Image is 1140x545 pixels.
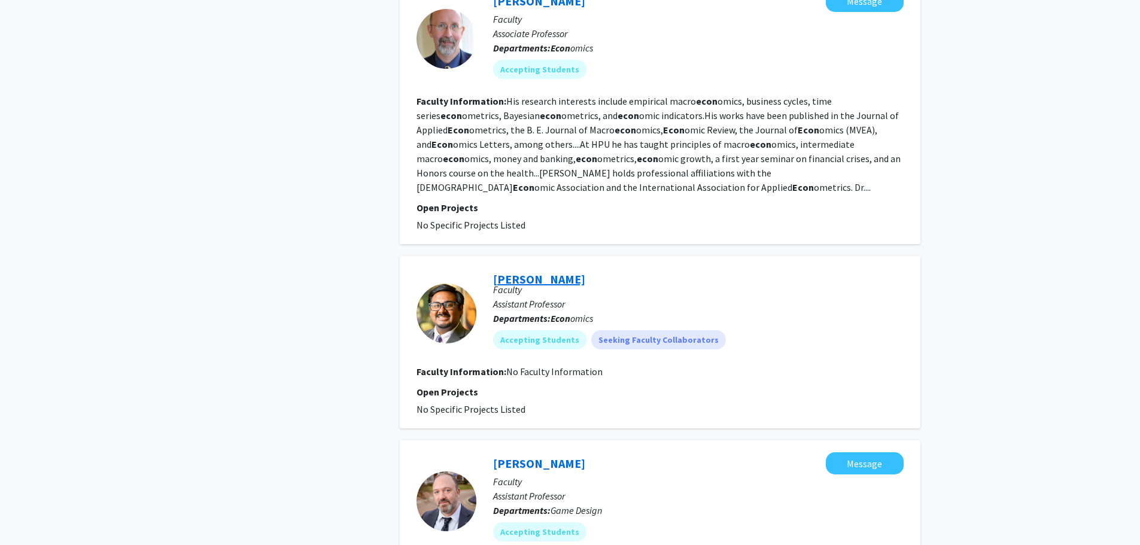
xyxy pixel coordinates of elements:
[551,312,570,324] b: Econ
[431,138,453,150] b: Econ
[551,504,602,516] span: Game Design
[551,42,593,54] span: omics
[493,297,904,311] p: Assistant Professor
[417,200,904,215] p: Open Projects
[493,489,904,503] p: Assistant Professor
[493,474,904,489] p: Faculty
[440,109,462,121] b: econ
[493,522,586,541] mat-chip: Accepting Students
[448,124,469,136] b: Econ
[576,153,597,165] b: econ
[792,181,814,193] b: Econ
[493,504,551,516] b: Departments:
[493,330,586,349] mat-chip: Accepting Students
[443,153,464,165] b: econ
[417,403,525,415] span: No Specific Projects Listed
[615,124,636,136] b: econ
[493,26,904,41] p: Associate Professor
[493,272,585,287] a: [PERSON_NAME]
[417,95,506,107] b: Faculty Information:
[591,330,726,349] mat-chip: Seeking Faculty Collaborators
[551,42,570,54] b: Econ
[513,181,534,193] b: Econ
[493,456,585,471] a: [PERSON_NAME]
[826,452,904,474] button: Message Brian Heagney
[506,366,603,377] span: No Faculty Information
[9,491,51,536] iframe: Chat
[417,219,525,231] span: No Specific Projects Listed
[618,109,639,121] b: econ
[493,282,904,297] p: Faculty
[663,124,685,136] b: Econ
[417,385,904,399] p: Open Projects
[493,60,586,79] mat-chip: Accepting Students
[493,42,551,54] b: Departments:
[493,12,904,26] p: Faculty
[493,312,551,324] b: Departments:
[417,366,506,377] b: Faculty Information:
[798,124,819,136] b: Econ
[551,312,593,324] span: omics
[750,138,771,150] b: econ
[637,153,658,165] b: econ
[696,95,718,107] b: econ
[417,95,901,193] fg-read-more: His research interests include empirical macro omics, business cycles, time series ometrics, Baye...
[540,109,561,121] b: econ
